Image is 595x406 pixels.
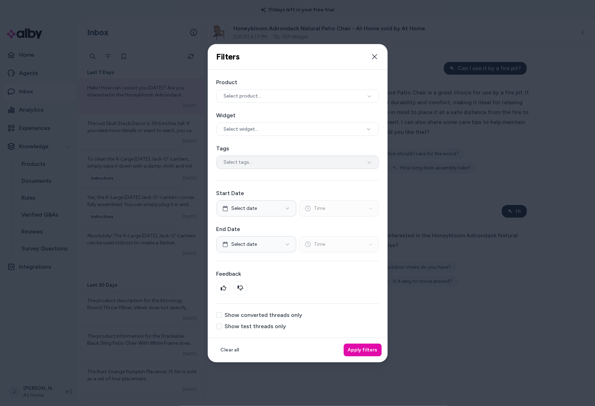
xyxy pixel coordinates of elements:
label: End Date [216,225,379,233]
label: Widget [216,111,379,120]
label: Show converted threads only [225,312,303,318]
span: Select date [232,205,257,212]
label: Start Date [216,189,379,198]
label: Tags [216,144,379,153]
button: Clear all [216,344,244,356]
label: Show test threads only [225,324,286,329]
label: Feedback [216,270,379,278]
h2: Filters [216,51,240,62]
span: Select date [232,241,257,248]
button: Select date [216,236,296,252]
span: Select tags... [224,159,253,166]
button: Select date [216,200,296,217]
label: Product [216,78,379,87]
button: Apply filters [344,344,382,356]
span: Select product... [224,93,261,100]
